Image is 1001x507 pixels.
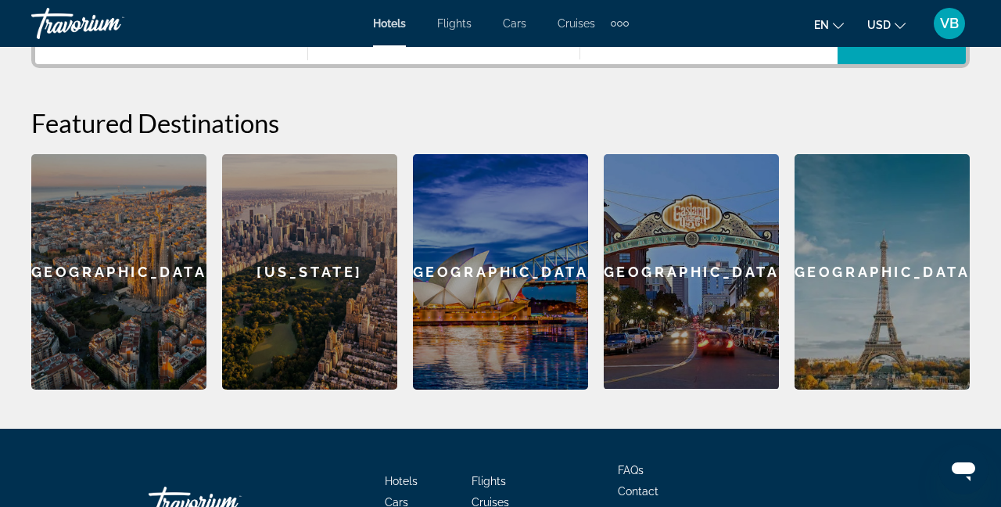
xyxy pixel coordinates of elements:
a: Flights [437,17,472,30]
div: Search widget [35,8,966,64]
button: Change currency [867,13,906,36]
a: [GEOGRAPHIC_DATA] [795,154,970,390]
div: [GEOGRAPHIC_DATA] [604,154,779,389]
button: User Menu [929,7,970,40]
button: Extra navigation items [611,11,629,36]
a: Hotels [385,475,418,487]
button: Change language [814,13,844,36]
a: [US_STATE] [222,154,397,390]
span: USD [867,19,891,31]
a: Flights [472,475,506,487]
span: en [814,19,829,31]
a: Travorium [31,3,188,44]
a: FAQs [618,464,644,476]
a: Cruises [558,17,595,30]
a: Contact [618,485,658,498]
h2: Featured Destinations [31,107,970,138]
button: Check in and out dates [308,8,581,64]
a: [GEOGRAPHIC_DATA] [31,154,206,390]
a: Cars [503,17,526,30]
span: VB [940,16,959,31]
a: Hotels [373,17,406,30]
a: [GEOGRAPHIC_DATA] [413,154,588,390]
a: [GEOGRAPHIC_DATA] [604,154,779,390]
iframe: Button to launch messaging window [938,444,988,494]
